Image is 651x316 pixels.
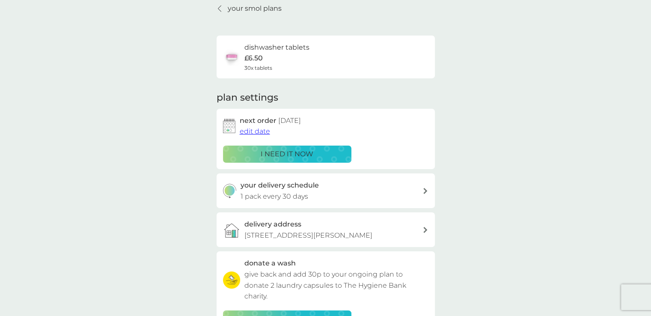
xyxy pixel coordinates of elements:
h2: next order [240,115,301,126]
h3: delivery address [244,219,301,230]
p: i need it now [261,149,313,160]
button: edit date [240,126,270,137]
p: your smol plans [228,3,282,14]
span: edit date [240,127,270,135]
span: 30x tablets [244,64,272,72]
h3: donate a wash [244,258,296,269]
p: give back and add 30p to your ongoing plan to donate 2 laundry capsules to The Hygiene Bank charity. [244,269,428,302]
p: £6.50 [244,53,263,64]
h2: plan settings [217,91,278,104]
span: [DATE] [278,116,301,125]
p: 1 pack every 30 days [241,191,308,202]
a: your smol plans [217,3,282,14]
p: [STREET_ADDRESS][PERSON_NAME] [244,230,372,241]
img: dishwasher tablets [223,48,240,66]
button: i need it now [223,146,351,163]
h6: dishwasher tablets [244,42,309,53]
button: your delivery schedule1 pack every 30 days [217,173,435,208]
h3: your delivery schedule [241,180,319,191]
a: delivery address[STREET_ADDRESS][PERSON_NAME] [217,212,435,247]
